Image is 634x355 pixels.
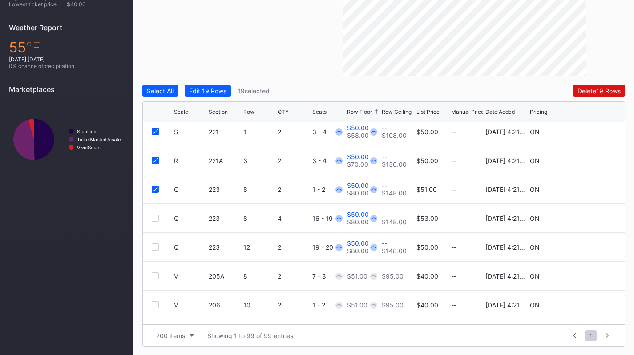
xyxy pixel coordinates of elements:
div: R [174,157,178,164]
div: $148.00 [382,218,407,226]
div: $50.00 [347,211,369,218]
div: $70.00 [347,160,369,168]
div: [DATE] 4:21PM [485,272,528,280]
div: 19 selected [238,87,270,95]
div: Manual Price [451,108,484,115]
div: 0 % chance of precipitation [9,63,125,69]
div: $80.00 [347,218,369,226]
div: $51.00 [347,301,367,309]
div: $148.00 [382,247,407,255]
div: $95.00 [382,301,404,309]
div: -- [382,239,407,247]
div: Weather Report [9,23,125,32]
div: [DATE] 4:21PM [485,243,528,251]
div: Pricing [530,108,547,115]
div: 3 - 4 [312,157,345,164]
div: Date Added [485,108,515,115]
div: Delete 19 Rows [577,87,621,95]
div: 7 - 8 [312,272,345,280]
div: [DATE] 4:21PM [485,128,528,136]
div: -- [451,301,484,309]
div: 4 [278,215,310,222]
button: Delete19 Rows [573,85,625,97]
div: -- [451,186,484,193]
div: 2 [278,301,310,309]
div: 2 [278,243,310,251]
div: 205A [209,272,241,280]
div: $80.00 [347,189,369,197]
div: -- [451,215,484,222]
div: Lowest ticket price [9,1,67,8]
text: VividSeats [77,145,101,150]
div: Row [243,108,254,115]
div: -- [451,243,484,251]
text: StubHub [77,129,97,134]
div: $40.00 [416,272,438,280]
div: $130.00 [382,160,407,168]
div: 223 [209,215,241,222]
div: $50.00 [347,239,369,247]
div: Marketplaces [9,85,125,94]
div: -- [451,128,484,136]
div: [DATE] [DATE] [9,56,125,63]
div: 223 [209,186,241,193]
svg: Chart title [9,100,125,178]
div: 206 [209,301,241,309]
div: Q [174,215,179,222]
div: -- [451,157,484,164]
div: -- [382,124,407,132]
div: $40.00 [416,301,438,309]
div: [DATE] 4:21PM [485,215,528,222]
div: 16 - 19 [312,215,345,222]
div: 8 [243,272,276,280]
div: $50.00 [416,157,438,164]
div: Q [174,243,179,251]
span: ℉ [26,39,40,56]
div: $50.00 [416,128,438,136]
div: ON [530,157,540,164]
div: -- [451,272,484,280]
div: 2 [278,128,310,136]
div: V [174,301,178,309]
div: [DATE] 4:21PM [485,186,528,193]
div: ON [530,215,540,222]
div: ON [530,128,540,136]
div: 8 [243,215,276,222]
div: 1 [243,128,276,136]
div: $58.00 [347,132,369,139]
div: 1 - 2 [312,186,345,193]
div: Section [209,108,228,115]
div: Row Floor [347,108,372,115]
div: 19 - 20 [312,243,345,251]
div: Edit 19 Rows [189,87,226,95]
button: 200 items [152,330,198,342]
span: 1 [585,330,597,341]
div: ON [530,272,540,280]
div: Seats [312,108,327,115]
div: [DATE] 4:21PM [485,301,528,309]
div: Showing 1 to 99 of 99 entries [207,332,293,339]
div: $51.00 [347,272,367,280]
div: QTY [278,108,289,115]
div: ON [530,301,540,309]
div: -- [382,153,407,160]
div: $50.00 [347,124,369,132]
div: $108.00 [382,132,407,139]
div: 3 - 4 [312,128,345,136]
div: $50.00 [347,153,369,160]
div: $80.00 [347,247,369,255]
div: $95.00 [382,272,404,280]
div: 8 [243,186,276,193]
div: -- [382,211,407,218]
div: $53.00 [416,215,438,222]
div: [DATE] 4:21PM [485,157,528,164]
div: 200 items [156,332,185,339]
div: 2 [278,157,310,164]
div: 221 [209,128,241,136]
button: Edit 19 Rows [185,85,231,97]
div: 1 - 2 [312,301,345,309]
div: List Price [416,108,440,115]
div: ON [530,186,540,193]
div: 2 [278,186,310,193]
div: Row Ceiling [382,108,412,115]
